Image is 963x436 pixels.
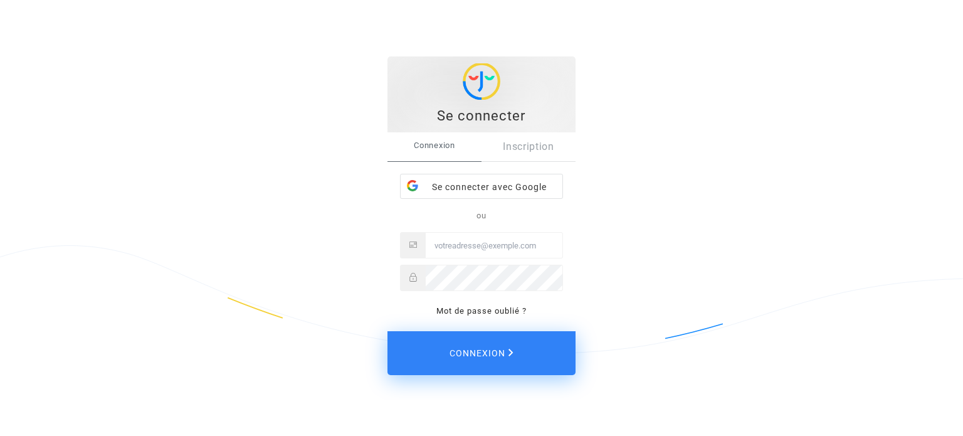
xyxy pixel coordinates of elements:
span: Connexion [387,132,481,159]
span: ou [476,211,487,220]
button: Connexion [387,331,576,375]
div: Se connecter [394,107,569,125]
a: Mot de passe oublié ? [436,306,527,316]
input: Password [426,265,562,290]
span: Connexion [450,340,513,366]
a: Inscription [481,132,576,161]
div: Se connecter avec Google [401,174,562,199]
input: Email [426,233,562,258]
